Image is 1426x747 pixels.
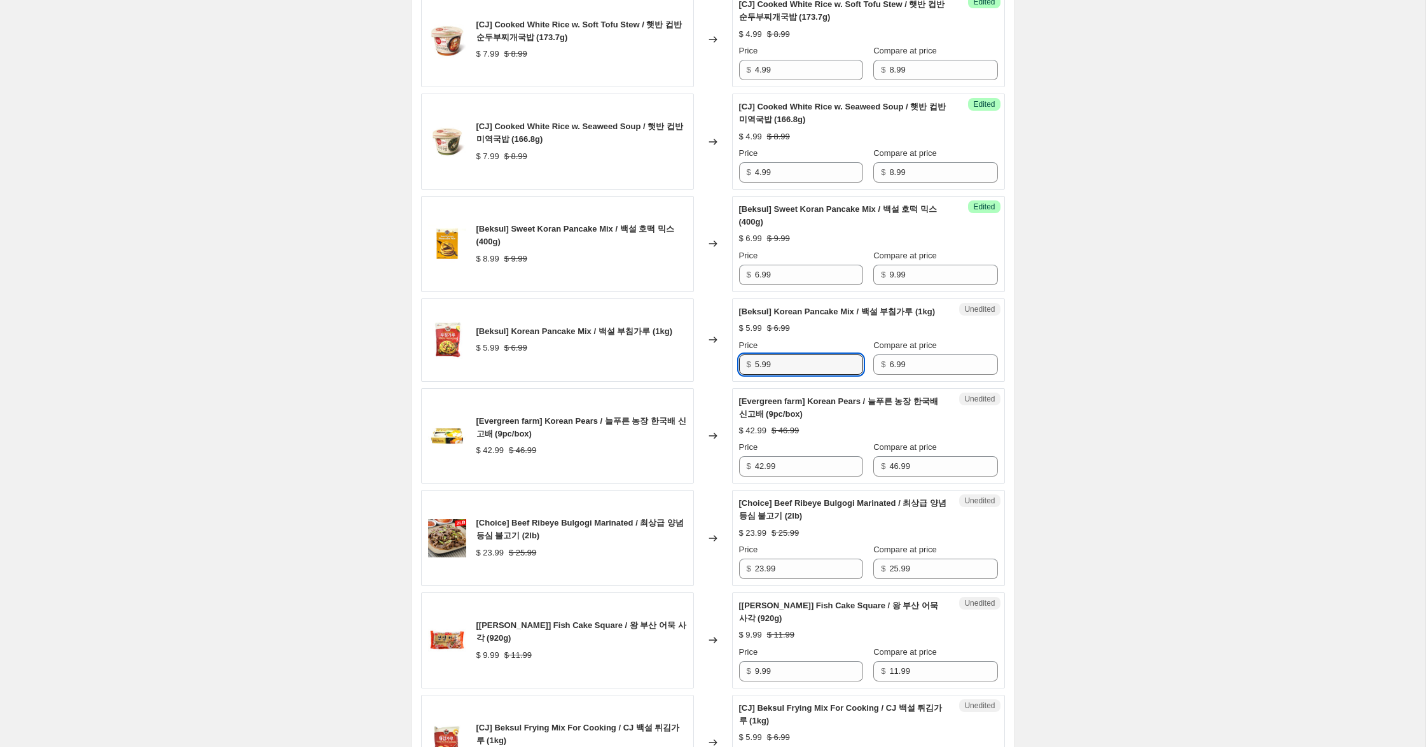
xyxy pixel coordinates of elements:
[873,148,937,158] span: Compare at price
[747,564,751,573] span: $
[873,46,937,55] span: Compare at price
[747,461,751,471] span: $
[873,647,937,657] span: Compare at price
[873,251,937,260] span: Compare at price
[739,424,766,437] div: $ 42.99
[739,46,758,55] span: Price
[739,545,758,554] span: Price
[739,28,762,41] div: $ 4.99
[476,723,680,745] span: [CJ] Beksul Frying Mix For Cooking / CJ 백설 튀김가루 (1kg)
[964,598,995,608] span: Unedited
[747,360,751,369] span: $
[739,498,946,520] span: [Choice] Beef Ribeye Bulgogi Marinated / 최상급 양념 등심 불고기 (2lb)
[964,394,995,404] span: Unedited
[476,20,682,42] span: [CJ] Cooked White Rice w. Soft Tofu Stew / 햇반 컵반 순두부찌개국밥 (173.7g)
[739,204,937,227] span: [Beksul] Sweet Koran Pancake Mix / 백설 호떡 믹스 (400g)
[747,270,751,279] span: $
[739,396,939,419] span: [Evergreen farm] Korean Pears / 늘푸른 농장 한국배 신고배 (9pc/box)
[428,20,466,59] img: 002_80x.jpg
[747,65,751,74] span: $
[504,342,527,354] strike: $ 6.99
[873,442,937,452] span: Compare at price
[739,232,762,245] div: $ 6.99
[739,442,758,452] span: Price
[739,527,766,540] div: $ 23.99
[767,28,790,41] strike: $ 8.99
[428,417,466,455] img: evergreenfarm_bearbox_b_1_1_1700fd9a-46b2-4f12-93d0-21a25cd3c6af_80x.jpeg
[739,130,762,143] div: $ 4.99
[767,322,790,335] strike: $ 6.99
[428,123,466,161] img: CJ_80x.jpg
[739,629,762,641] div: $ 9.99
[772,424,799,437] strike: $ 46.99
[747,167,751,177] span: $
[476,518,684,540] span: [Choice] Beef Ribeye Bulgogi Marinated / 최상급 양념 등심 불고기 (2lb)
[873,340,937,350] span: Compare at price
[504,150,527,163] strike: $ 8.99
[881,666,885,676] span: $
[973,99,995,109] span: Edited
[476,444,504,457] div: $ 42.99
[767,232,790,245] strike: $ 9.99
[504,48,527,60] strike: $ 8.99
[973,202,995,212] span: Edited
[739,601,939,623] span: [[PERSON_NAME]] Fish Cake Square / 왕 부산 어묵 사각 (920g)
[476,253,499,265] div: $ 8.99
[476,547,504,559] div: $ 23.99
[964,701,995,711] span: Unedited
[428,621,466,659] img: image_1391_1592549880_80x.jpg
[476,122,683,144] span: [CJ] Cooked White Rice w. Seaweed Soup / 햇반 컵반 미역국밥 (166.8g)
[739,647,758,657] span: Price
[428,321,466,359] img: 30_6bdcf71a-b2c2-49ff-b94a-0854d43901f3_80x.jpg
[772,527,799,540] strike: $ 25.99
[881,461,885,471] span: $
[739,251,758,260] span: Price
[509,444,536,457] strike: $ 46.99
[739,731,762,744] div: $ 5.99
[767,130,790,143] strike: $ 8.99
[964,304,995,314] span: Unedited
[476,224,674,246] span: [Beksul] Sweet Koran Pancake Mix / 백설 호떡 믹스 (400g)
[739,102,946,124] span: [CJ] Cooked White Rice w. Seaweed Soup / 햇반 컵반 미역국밥 (166.8g)
[739,322,762,335] div: $ 5.99
[476,620,686,643] span: [[PERSON_NAME]] Fish Cake Square / 왕 부산 어묵 사각 (920g)
[881,167,885,177] span: $
[881,270,885,279] span: $
[428,519,466,557] img: MeatWeight_0016__Choice_BeefRibeyeBulgogiMarinated_80x.jpg
[476,150,499,163] div: $ 7.99
[964,496,995,506] span: Unedited
[428,225,466,263] img: IMG_2239_80x.jpg
[767,731,790,744] strike: $ 6.99
[873,545,937,554] span: Compare at price
[739,703,943,725] span: [CJ] Beksul Frying Mix For Cooking / CJ 백설 튀김가루 (1kg)
[476,326,672,336] span: [Beksul] Korean Pancake Mix / 백설 부침가루 (1kg)
[476,649,499,662] div: $ 9.99
[509,547,536,559] strike: $ 25.99
[476,48,499,60] div: $ 7.99
[504,253,527,265] strike: $ 9.99
[739,340,758,350] span: Price
[739,148,758,158] span: Price
[881,65,885,74] span: $
[739,307,935,316] span: [Beksul] Korean Pancake Mix / 백설 부침가루 (1kg)
[881,360,885,369] span: $
[747,666,751,676] span: $
[767,629,794,641] strike: $ 11.99
[476,342,499,354] div: $ 5.99
[476,416,686,438] span: [Evergreen farm] Korean Pears / 늘푸른 농장 한국배 신고배 (9pc/box)
[881,564,885,573] span: $
[504,649,532,662] strike: $ 11.99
